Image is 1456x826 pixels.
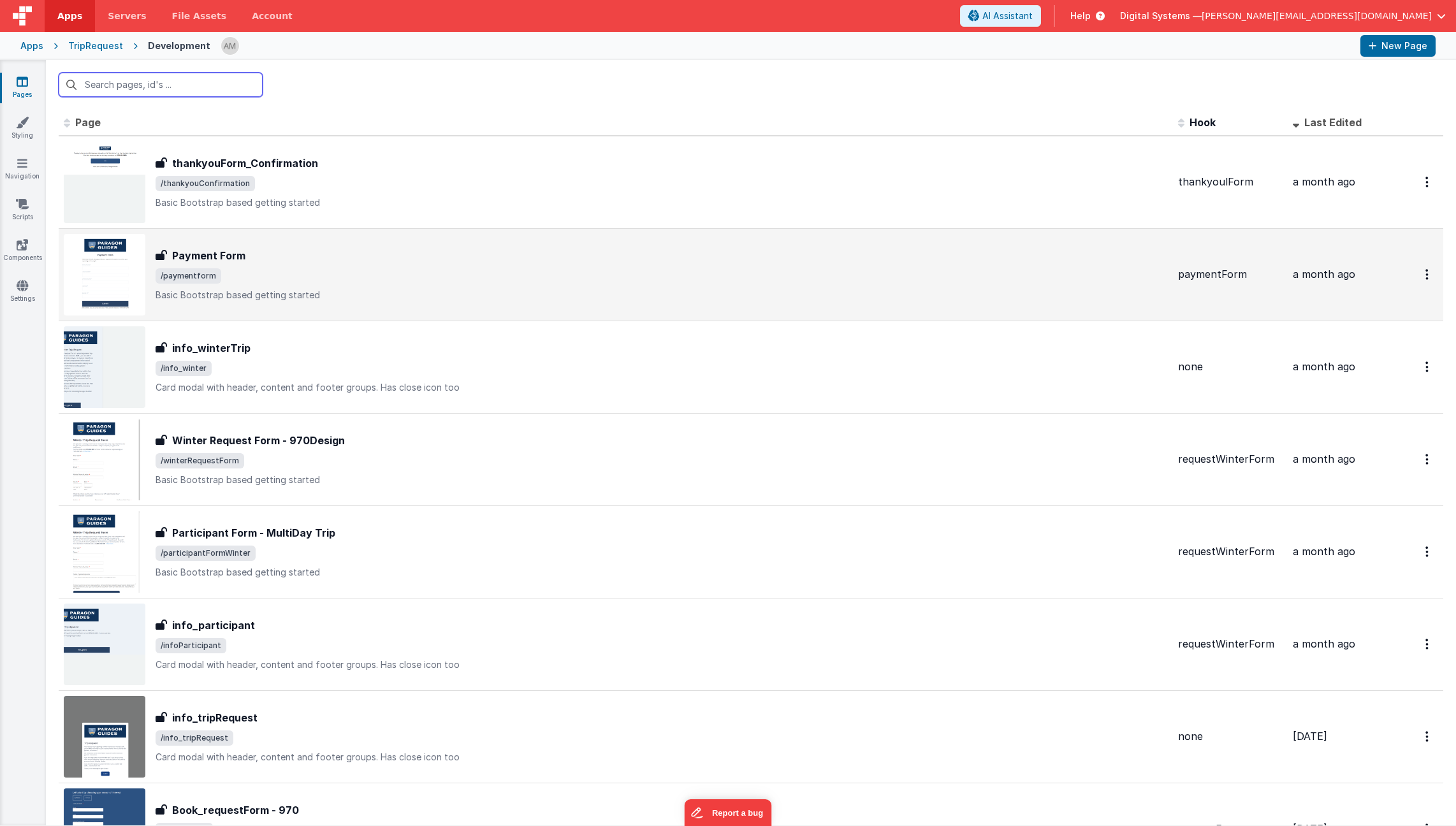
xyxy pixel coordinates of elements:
h3: info_tripRequest [172,710,258,725]
span: a month ago [1293,175,1355,188]
iframe: Marker.io feedback button [685,799,772,826]
div: none [1178,359,1283,374]
button: Options [1418,261,1438,287]
p: Card modal with header, content and footer groups. Has close icon too [156,381,1168,394]
span: /info_tripRequest [156,730,233,746]
p: Basic Bootstrap based getting started [156,566,1168,579]
h3: info_winterTrip [172,340,251,356]
button: Options [1418,446,1438,472]
input: Search pages, id's ... [59,73,263,97]
p: Card modal with header, content and footer groups. Has close icon too [156,751,1168,764]
h3: Payment Form [172,248,245,263]
button: New Page [1360,35,1436,57]
p: Basic Bootstrap based getting started [156,289,1168,301]
h3: info_participant [172,618,255,633]
div: requestWinterForm [1178,544,1283,559]
div: Apps [20,40,43,52]
div: paymentForm [1178,267,1283,282]
span: Digital Systems — [1120,10,1202,22]
h3: thankyouForm_Confirmation [172,156,318,171]
h3: Winter Request Form - 970Design [172,433,345,448]
div: requestWinterForm [1178,452,1283,467]
span: /participantFormWinter [156,546,256,561]
span: Help [1070,10,1091,22]
span: Page [75,116,101,129]
span: /infoParticipant [156,638,226,653]
h3: Participant Form - MultiDay Trip [172,525,335,540]
button: Digital Systems — [PERSON_NAME][EMAIL_ADDRESS][DOMAIN_NAME] [1120,10,1446,22]
button: Options [1418,169,1438,195]
div: Development [148,40,210,52]
span: a month ago [1293,360,1355,373]
span: Servers [108,10,146,22]
button: Options [1418,354,1438,380]
img: 82e8a68be27a4fca029c885efbeca2a8 [221,37,239,55]
span: Hook [1190,116,1216,129]
span: a month ago [1293,268,1355,280]
div: TripRequest [68,40,123,52]
span: /paymentform [156,268,221,284]
span: a month ago [1293,453,1355,465]
p: Basic Bootstrap based getting started [156,474,1168,486]
span: Apps [57,10,82,22]
button: Options [1418,539,1438,565]
button: Options [1418,631,1438,657]
span: [DATE] [1293,730,1327,743]
span: [PERSON_NAME][EMAIL_ADDRESS][DOMAIN_NAME] [1202,10,1432,22]
span: File Assets [172,10,227,22]
span: a month ago [1293,545,1355,558]
button: AI Assistant [960,5,1041,27]
span: /info_winter [156,361,212,376]
div: requestWinterForm [1178,637,1283,651]
span: a month ago [1293,637,1355,650]
div: none [1178,729,1283,744]
div: thankyoulForm [1178,175,1283,189]
span: /winterRequestForm [156,453,244,468]
button: Options [1418,723,1438,750]
h3: Book_requestForm - 970 [172,802,299,818]
p: Basic Bootstrap based getting started [156,196,1168,209]
p: Card modal with header, content and footer groups. Has close icon too [156,658,1168,671]
span: AI Assistant [982,10,1033,22]
span: Last Edited [1304,116,1362,129]
span: /thankyouConfirmation [156,176,255,191]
